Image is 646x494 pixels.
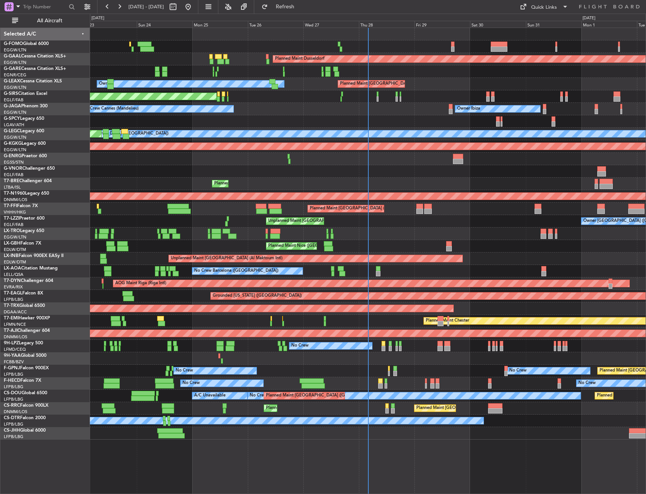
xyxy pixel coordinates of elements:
a: G-LEAXCessna Citation XLS [4,79,62,84]
a: LELL/QSA [4,272,23,277]
span: G-JAGA [4,104,21,108]
a: T7-EAGLFalcon 8X [4,291,43,296]
span: G-FOMO [4,42,23,46]
div: Thu 28 [359,21,414,28]
a: EGGW/LTN [4,85,26,90]
span: G-SIRS [4,91,18,96]
span: G-GARE [4,67,21,71]
span: T7-EMI [4,316,19,321]
span: 9H-LPZ [4,341,19,345]
span: T7-N1960 [4,191,25,196]
span: 9H-YAA [4,353,21,358]
a: CS-RRCFalcon 900LX [4,403,48,408]
a: LX-TROLegacy 650 [4,229,44,233]
button: All Aircraft [8,15,82,27]
div: No Crew [182,378,200,389]
div: Sat 23 [81,21,136,28]
a: G-VNORChallenger 650 [4,166,55,171]
a: EDLW/DTM [4,247,26,252]
a: G-GAALCessna Citation XLS+ [4,54,66,59]
span: Refresh [269,4,301,9]
span: G-VNOR [4,166,22,171]
input: Trip Number [23,1,66,12]
span: CS-DOU [4,391,22,395]
span: T7-EAGL [4,291,22,296]
a: LFPB/LBG [4,297,23,302]
a: G-KGKGLegacy 600 [4,141,46,146]
span: LX-GBH [4,241,20,246]
span: CS-DTR [4,416,20,420]
div: Planned Maint Chester [426,315,469,327]
a: EGGW/LTN [4,234,26,240]
a: LX-INBFalcon 900EX EASy II [4,254,63,258]
div: Tue 26 [248,21,303,28]
div: Planned Maint Dusseldorf [275,53,325,65]
a: EVRA/RIX [4,284,23,290]
div: Planned Maint [GEOGRAPHIC_DATA] ([GEOGRAPHIC_DATA]) [416,403,535,414]
div: Planned Maint [GEOGRAPHIC_DATA] ([GEOGRAPHIC_DATA]) [340,78,459,90]
a: FCBB/BZV [4,359,24,365]
span: LX-INB [4,254,19,258]
a: G-SPCYLegacy 650 [4,116,44,121]
a: EGGW/LTN [4,60,26,65]
a: T7-LZZIPraetor 600 [4,216,45,221]
a: LX-AOACitation Mustang [4,266,58,271]
div: Sun 24 [137,21,192,28]
div: Planned Maint [GEOGRAPHIC_DATA] ([GEOGRAPHIC_DATA] Intl) [310,203,436,214]
a: DNMM/LOS [4,334,27,340]
span: G-LEAX [4,79,20,84]
a: CS-JHHGlobal 6000 [4,428,46,433]
a: G-GARECessna Citation XLS+ [4,67,66,71]
div: No Crew Cannes (Mandelieu) [83,103,139,115]
span: [DATE] - [DATE] [128,3,164,10]
a: EDLW/DTM [4,259,26,265]
div: AOG Maint Riga (Riga Intl) [115,278,166,289]
a: EGGW/LTN [4,110,26,115]
div: Mon 1 [581,21,637,28]
div: Planned Maint [GEOGRAPHIC_DATA] ([GEOGRAPHIC_DATA]) [266,390,385,401]
div: Mon 25 [192,21,248,28]
div: Planned Maint Warsaw ([GEOGRAPHIC_DATA]) [214,178,305,189]
div: Sat 30 [470,21,525,28]
span: G-GAAL [4,54,21,59]
a: DNMM/LOS [4,409,27,415]
span: G-LEGC [4,129,20,133]
button: Quick Links [516,1,572,13]
div: Quick Links [531,4,557,11]
a: VHHH/HKG [4,209,26,215]
a: 9H-LPZLegacy 500 [4,341,43,345]
a: T7-FFIFalcon 7X [4,204,38,208]
span: G-SPCY [4,116,20,121]
a: T7-TRXGlobal 6500 [4,304,45,308]
div: No Crew [250,390,267,401]
div: No Crew [291,340,309,352]
a: G-FOMOGlobal 6000 [4,42,49,46]
a: T7-N1960Legacy 650 [4,191,49,196]
div: Planned Maint [GEOGRAPHIC_DATA] ([GEOGRAPHIC_DATA]) [266,403,385,414]
div: [DATE] [583,15,595,22]
div: No Crew [578,378,596,389]
span: T7-DYN [4,279,21,283]
a: 9H-YAAGlobal 5000 [4,353,46,358]
div: A/C Unavailable [194,390,226,401]
a: CS-DTRFalcon 2000 [4,416,46,420]
span: LX-AOA [4,266,21,271]
a: LFPB/LBG [4,434,23,440]
a: EGNR/CEG [4,72,26,78]
span: T7-BRE [4,179,19,183]
a: EGGW/LTN [4,47,26,53]
a: T7-EMIHawker 900XP [4,316,50,321]
a: G-LEGCLegacy 600 [4,129,44,133]
span: LX-TRO [4,229,20,233]
a: LFPB/LBG [4,372,23,377]
div: Sun 31 [526,21,581,28]
a: T7-DYNChallenger 604 [4,279,53,283]
span: F-GPNJ [4,366,20,370]
a: LFPB/LBG [4,396,23,402]
a: G-SIRSCitation Excel [4,91,47,96]
a: F-GPNJFalcon 900EX [4,366,49,370]
span: G-KGKG [4,141,22,146]
a: EGSS/STN [4,160,24,165]
div: No Crew Barcelona ([GEOGRAPHIC_DATA]) [194,265,278,277]
a: EGGW/LTN [4,147,26,153]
